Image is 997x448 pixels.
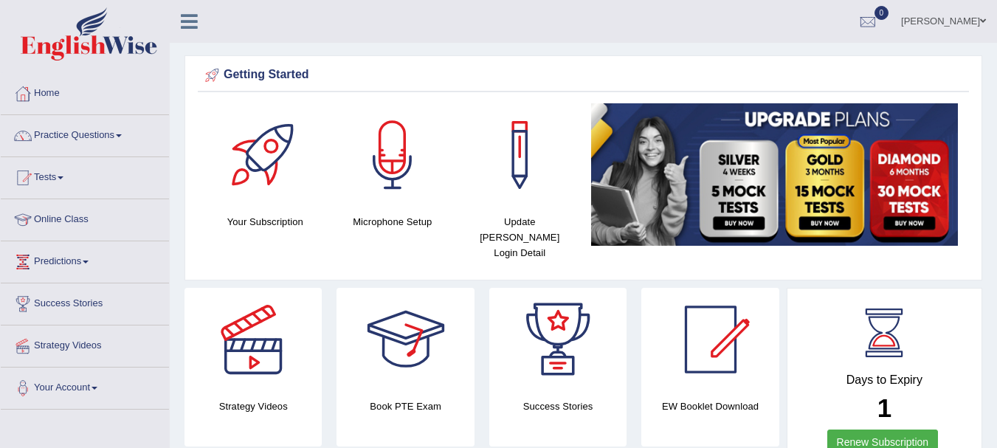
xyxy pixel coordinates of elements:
[184,399,322,414] h4: Strategy Videos
[877,393,891,422] b: 1
[1,241,169,278] a: Predictions
[804,373,965,387] h4: Days to Expiry
[337,214,449,230] h4: Microphone Setup
[1,199,169,236] a: Online Class
[1,325,169,362] a: Strategy Videos
[1,157,169,194] a: Tests
[209,214,322,230] h4: Your Subscription
[591,103,959,246] img: small5.jpg
[1,283,169,320] a: Success Stories
[463,214,576,261] h4: Update [PERSON_NAME] Login Detail
[874,6,889,20] span: 0
[489,399,627,414] h4: Success Stories
[1,115,169,152] a: Practice Questions
[201,64,965,86] div: Getting Started
[1,368,169,404] a: Your Account
[641,399,779,414] h4: EW Booklet Download
[1,73,169,110] a: Home
[337,399,474,414] h4: Book PTE Exam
